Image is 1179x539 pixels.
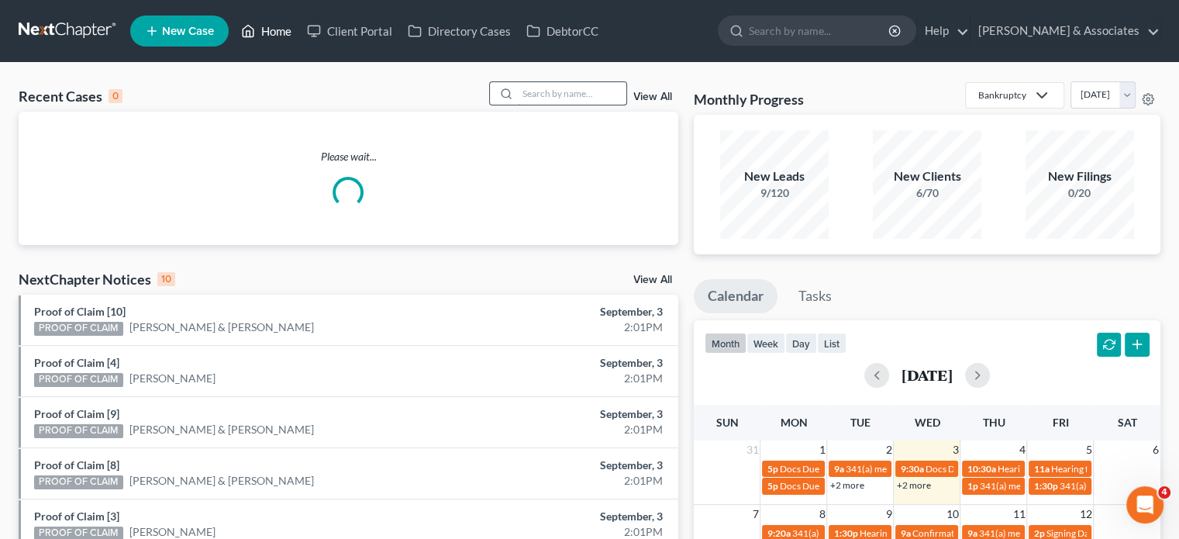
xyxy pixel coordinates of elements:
[1026,185,1134,201] div: 0/20
[845,463,995,475] span: 341(a) meeting for [PERSON_NAME]
[464,371,663,386] div: 2:01PM
[967,480,977,492] span: 1p
[464,406,663,422] div: September, 3
[633,275,672,285] a: View All
[1052,416,1068,429] span: Fri
[705,333,746,354] button: month
[1158,486,1170,499] span: 4
[746,333,785,354] button: week
[633,92,672,102] a: View All
[1033,463,1049,475] span: 11a
[817,505,826,523] span: 8
[34,475,123,489] div: PROOF OF CLAIM
[901,367,953,383] h2: [DATE]
[233,17,299,45] a: Home
[767,463,777,475] span: 5p
[19,149,678,164] p: Please wait...
[1077,505,1093,523] span: 12
[978,88,1026,102] div: Bankruptcy
[1033,480,1057,492] span: 1:30p
[967,527,977,539] span: 9a
[34,510,119,523] a: Proof of Claim [3]
[1033,527,1044,539] span: 2p
[129,371,215,386] a: [PERSON_NAME]
[944,505,960,523] span: 10
[914,416,939,429] span: Wed
[464,304,663,320] div: September, 3
[749,16,891,45] input: Search by name...
[873,168,981,185] div: New Clients
[129,320,314,335] a: [PERSON_NAME] & [PERSON_NAME]
[1017,441,1026,459] span: 4
[129,473,314,489] a: [PERSON_NAME] & [PERSON_NAME]
[518,82,626,105] input: Search by name...
[779,480,907,492] span: Docs Due for [PERSON_NAME]
[817,441,826,459] span: 1
[157,272,175,286] div: 10
[833,527,857,539] span: 1:30p
[299,17,400,45] a: Client Portal
[780,416,807,429] span: Mon
[750,505,760,523] span: 7
[850,416,870,429] span: Tue
[978,527,1128,539] span: 341(a) meeting for [PERSON_NAME]
[950,441,960,459] span: 3
[464,458,663,473] div: September, 3
[1050,463,1171,475] span: Hearing for [PERSON_NAME]
[129,422,314,437] a: [PERSON_NAME] & [PERSON_NAME]
[694,90,804,109] h3: Monthly Progress
[884,441,893,459] span: 2
[1084,441,1093,459] span: 5
[34,424,123,438] div: PROOF OF CLAIM
[34,305,126,318] a: Proof of Claim [10]
[817,333,846,354] button: list
[833,463,843,475] span: 9a
[785,333,817,354] button: day
[715,416,738,429] span: Sun
[694,279,777,313] a: Calendar
[744,441,760,459] span: 31
[896,479,930,491] a: +2 more
[34,458,119,472] a: Proof of Claim [8]
[982,416,1005,429] span: Thu
[767,480,777,492] span: 5p
[997,463,1118,475] span: Hearing for [PERSON_NAME]
[884,505,893,523] span: 9
[967,463,995,475] span: 10:30a
[720,168,829,185] div: New Leads
[1026,168,1134,185] div: New Filings
[829,479,864,491] a: +2 more
[873,185,981,201] div: 6/70
[19,87,122,105] div: Recent Cases
[464,473,663,489] div: 2:01PM
[464,355,663,371] div: September, 3
[34,407,119,420] a: Proof of Claim [9]
[109,89,122,103] div: 0
[1151,441,1160,459] span: 6
[19,270,175,289] div: NextChapter Notices
[917,17,969,45] a: Help
[519,17,606,45] a: DebtorCC
[720,185,829,201] div: 9/120
[1011,505,1026,523] span: 11
[791,527,941,539] span: 341(a) meeting for [PERSON_NAME]
[1126,486,1163,523] iframe: Intercom live chat
[34,356,119,369] a: Proof of Claim [4]
[767,527,790,539] span: 9:20a
[34,373,123,387] div: PROOF OF CLAIM
[900,527,910,539] span: 9a
[162,26,214,37] span: New Case
[1117,416,1136,429] span: Sat
[464,320,663,335] div: 2:01PM
[464,509,663,524] div: September, 3
[912,527,1088,539] span: Confirmation hearing for [PERSON_NAME]
[900,463,923,475] span: 9:30a
[859,527,980,539] span: Hearing for [PERSON_NAME]
[400,17,519,45] a: Directory Cases
[970,17,1160,45] a: [PERSON_NAME] & Associates
[464,422,663,437] div: 2:01PM
[784,279,846,313] a: Tasks
[925,463,1100,475] span: Docs Due for [US_STATE][PERSON_NAME]
[34,322,123,336] div: PROOF OF CLAIM
[779,463,907,475] span: Docs Due for [PERSON_NAME]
